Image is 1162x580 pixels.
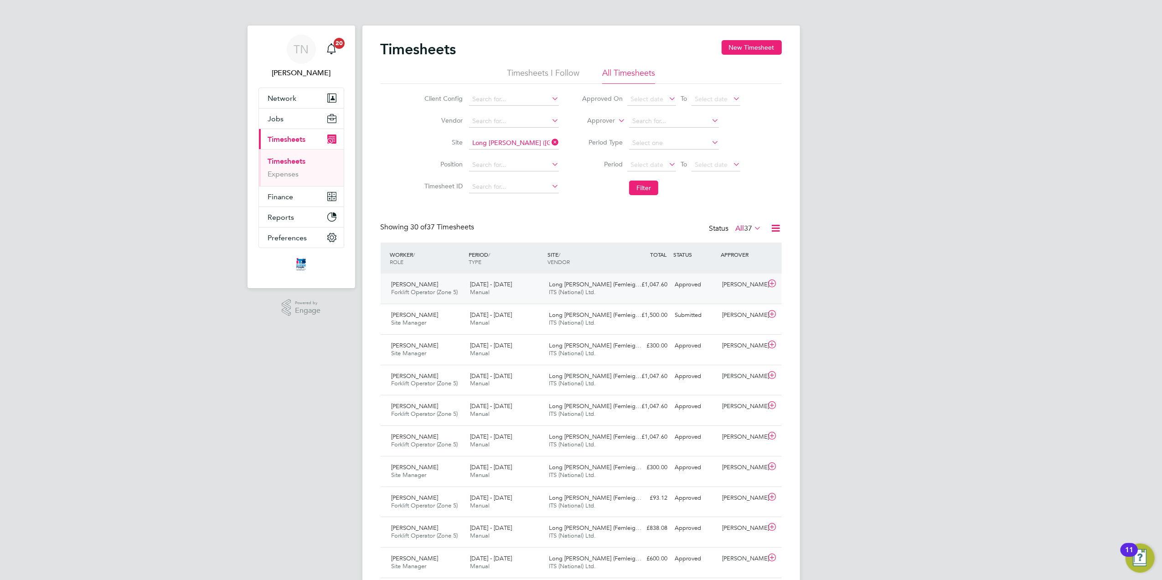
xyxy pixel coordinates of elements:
[549,562,596,570] span: ITS (National) Ltd.
[718,430,766,445] div: [PERSON_NAME]
[411,223,427,232] span: 30 of
[392,349,427,357] span: Site Manager
[259,149,344,186] div: Timesheets
[268,135,306,144] span: Timesheets
[718,491,766,506] div: [PERSON_NAME]
[392,471,427,479] span: Site Manager
[709,223,764,235] div: Status
[470,402,512,410] span: [DATE] - [DATE]
[722,40,782,55] button: New Timesheet
[718,551,766,566] div: [PERSON_NAME]
[392,532,458,539] span: Forklift Operator (Zone 5)
[470,463,512,471] span: [DATE] - [DATE]
[334,38,345,49] span: 20
[470,372,512,380] span: [DATE] - [DATE]
[268,192,294,201] span: Finance
[695,95,728,103] span: Select date
[422,160,463,168] label: Position
[469,258,481,265] span: TYPE
[381,223,476,232] div: Showing
[507,67,579,84] li: Timesheets I Follow
[582,160,623,168] label: Period
[322,35,341,64] a: 20
[549,463,641,471] span: Long [PERSON_NAME] (Fernleig…
[671,369,719,384] div: Approved
[629,115,719,128] input: Search for...
[1126,544,1155,573] button: Open Resource Center, 11 new notifications
[392,562,427,570] span: Site Manager
[470,319,490,326] span: Manual
[422,182,463,190] label: Timesheet ID
[392,372,439,380] span: [PERSON_NAME]
[422,116,463,124] label: Vendor
[574,116,615,125] label: Approver
[629,137,719,150] input: Select one
[268,157,306,166] a: Timesheets
[268,114,284,123] span: Jobs
[549,342,641,349] span: Long [PERSON_NAME] (Fernleig…
[624,521,671,536] div: £838.08
[259,88,344,108] button: Network
[470,532,490,539] span: Manual
[392,342,439,349] span: [PERSON_NAME]
[695,161,728,169] span: Select date
[624,460,671,475] div: £300.00
[629,181,658,195] button: Filter
[470,280,512,288] span: [DATE] - [DATE]
[549,524,641,532] span: Long [PERSON_NAME] (Fernleig…
[678,158,690,170] span: To
[558,251,560,258] span: /
[718,460,766,475] div: [PERSON_NAME]
[549,554,641,562] span: Long [PERSON_NAME] (Fernleig…
[549,379,596,387] span: ITS (National) Ltd.
[422,138,463,146] label: Site
[624,369,671,384] div: £1,047.60
[549,402,641,410] span: Long [PERSON_NAME] (Fernleig…
[390,258,404,265] span: ROLE
[624,491,671,506] div: £93.12
[411,223,475,232] span: 37 Timesheets
[549,311,641,319] span: Long [PERSON_NAME] (Fernleig…
[470,342,512,349] span: [DATE] - [DATE]
[392,524,439,532] span: [PERSON_NAME]
[470,562,490,570] span: Manual
[624,551,671,566] div: £600.00
[549,280,641,288] span: Long [PERSON_NAME] (Fernleig…
[381,40,456,58] h2: Timesheets
[718,277,766,292] div: [PERSON_NAME]
[549,532,596,539] span: ITS (National) Ltd.
[259,109,344,129] button: Jobs
[392,288,458,296] span: Forklift Operator (Zone 5)
[248,26,355,288] nav: Main navigation
[258,257,344,272] a: Go to home page
[671,246,719,263] div: STATUS
[470,410,490,418] span: Manual
[392,502,458,509] span: Forklift Operator (Zone 5)
[549,471,596,479] span: ITS (National) Ltd.
[470,379,490,387] span: Manual
[718,369,766,384] div: [PERSON_NAME]
[545,246,624,270] div: SITE
[392,494,439,502] span: [PERSON_NAME]
[268,170,299,178] a: Expenses
[470,440,490,448] span: Manual
[470,494,512,502] span: [DATE] - [DATE]
[671,277,719,292] div: Approved
[392,554,439,562] span: [PERSON_NAME]
[282,299,320,316] a: Powered byEngage
[549,288,596,296] span: ITS (National) Ltd.
[744,224,753,233] span: 37
[392,463,439,471] span: [PERSON_NAME]
[549,494,641,502] span: Long [PERSON_NAME] (Fernleig…
[469,93,559,106] input: Search for...
[678,93,690,104] span: To
[392,402,439,410] span: [PERSON_NAME]
[549,319,596,326] span: ITS (National) Ltd.
[268,213,294,222] span: Reports
[392,379,458,387] span: Forklift Operator (Zone 5)
[466,246,545,270] div: PERIOD
[671,308,719,323] div: Submitted
[259,207,344,227] button: Reports
[258,35,344,78] a: TN[PERSON_NAME]
[630,161,663,169] span: Select date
